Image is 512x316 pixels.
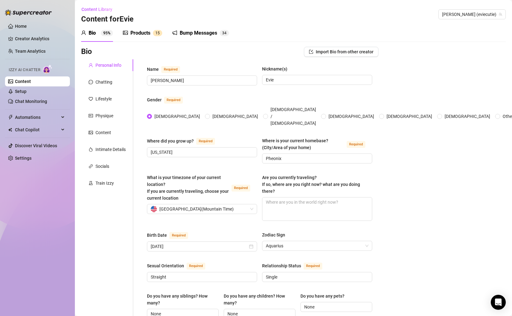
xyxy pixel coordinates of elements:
label: Nickname(s) [262,66,292,72]
span: Evie (eviecutie) [442,10,502,19]
a: Content [15,79,31,84]
span: Izzy AI Chatter [9,67,40,73]
label: Relationship Status [262,262,329,270]
div: Bump Messages [180,29,217,37]
a: Setup [15,89,27,94]
div: Physique [95,112,113,119]
div: Zodiac Sign [262,231,285,238]
div: Nickname(s) [262,66,287,72]
span: picture [89,130,93,135]
input: Where did you grow up? [151,149,252,156]
div: Train Izzy [95,180,114,187]
sup: 15 [153,30,162,36]
a: Settings [15,156,32,161]
label: Birth Date [147,231,195,239]
sup: 95% [101,30,113,36]
span: notification [172,30,177,35]
span: team [499,12,502,16]
span: Required [347,141,365,148]
span: Required [169,232,188,239]
label: Where did you grow up? [147,137,222,145]
img: us [151,206,157,212]
button: Content Library [81,4,117,14]
button: Import Bio from other creator [304,47,378,57]
span: Required [232,185,250,192]
a: Chat Monitoring [15,99,47,104]
div: Birth Date [147,232,167,239]
input: Where is your current homebase? (City/Area of your home) [266,155,367,162]
span: Required [196,138,215,145]
label: Zodiac Sign [262,231,290,238]
label: Where is your current homebase? (City/Area of your home) [262,137,372,151]
span: 3 [222,31,224,35]
div: Open Intercom Messenger [491,295,506,310]
label: Do you have any siblings? How many? [147,293,219,306]
span: Aquarius [266,241,368,250]
span: experiment [89,181,93,185]
label: Name [147,66,187,73]
a: Home [15,24,27,29]
div: Products [130,29,150,37]
span: 4 [224,31,227,35]
span: [DEMOGRAPHIC_DATA] / [DEMOGRAPHIC_DATA] [268,106,319,127]
div: Chatting [95,79,112,85]
h3: Bio [81,47,92,57]
a: Team Analytics [15,49,46,54]
div: Do you have any pets? [300,293,344,299]
div: Do you have any children? How many? [224,293,291,306]
div: Content [95,129,111,136]
span: thunderbolt [8,115,13,120]
span: What is your timezone of your current location? If you are currently traveling, choose your curre... [147,175,229,201]
div: Where is your current homebase? (City/Area of your home) [262,137,344,151]
span: [DEMOGRAPHIC_DATA] [384,113,435,120]
img: logo-BBDzfeDw.svg [5,9,52,16]
span: Automations [15,112,59,122]
label: Do you have any pets? [300,293,349,299]
input: Do you have any pets? [304,304,367,310]
span: 5 [158,31,160,35]
span: fire [89,147,93,152]
input: Nickname(s) [266,76,367,83]
span: Required [304,263,322,270]
div: Sexual Orientation [147,262,184,269]
span: Chat Copilot [15,125,59,135]
label: Gender [147,96,190,104]
input: Sexual Orientation [151,274,252,280]
span: import [309,50,313,54]
input: Name [151,77,252,84]
span: [GEOGRAPHIC_DATA] ( Mountain Time ) [159,204,234,214]
span: [DEMOGRAPHIC_DATA] [152,113,202,120]
span: idcard [89,114,93,118]
h3: Content for Evie [81,14,134,24]
span: Required [161,66,180,73]
span: heart [89,97,93,101]
label: Do you have any children? How many? [224,293,295,306]
img: AI Chatter [43,65,52,74]
div: Name [147,66,159,73]
span: user [81,30,86,35]
span: message [89,80,93,84]
a: Creator Analytics [15,34,65,44]
span: Required [164,97,183,104]
span: Import Bio from other creator [316,49,373,54]
span: Are you currently traveling? If so, where are you right now? what are you doing there? [262,175,360,194]
div: Bio [89,29,96,37]
div: Personal Info [95,62,121,69]
span: link [89,164,93,168]
span: [DEMOGRAPHIC_DATA] [442,113,493,120]
div: Lifestyle [95,95,112,102]
span: [DEMOGRAPHIC_DATA] [210,113,261,120]
input: Birth Date [151,243,248,250]
span: Required [187,263,205,270]
span: 1 [155,31,158,35]
span: picture [123,30,128,35]
div: Where did you grow up? [147,138,194,144]
div: Socials [95,163,109,170]
div: Intimate Details [95,146,126,153]
input: Relationship Status [266,274,367,280]
span: user [89,63,93,67]
div: Gender [147,96,162,103]
a: Discover Viral Videos [15,143,57,148]
sup: 34 [220,30,229,36]
span: [DEMOGRAPHIC_DATA] [326,113,377,120]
